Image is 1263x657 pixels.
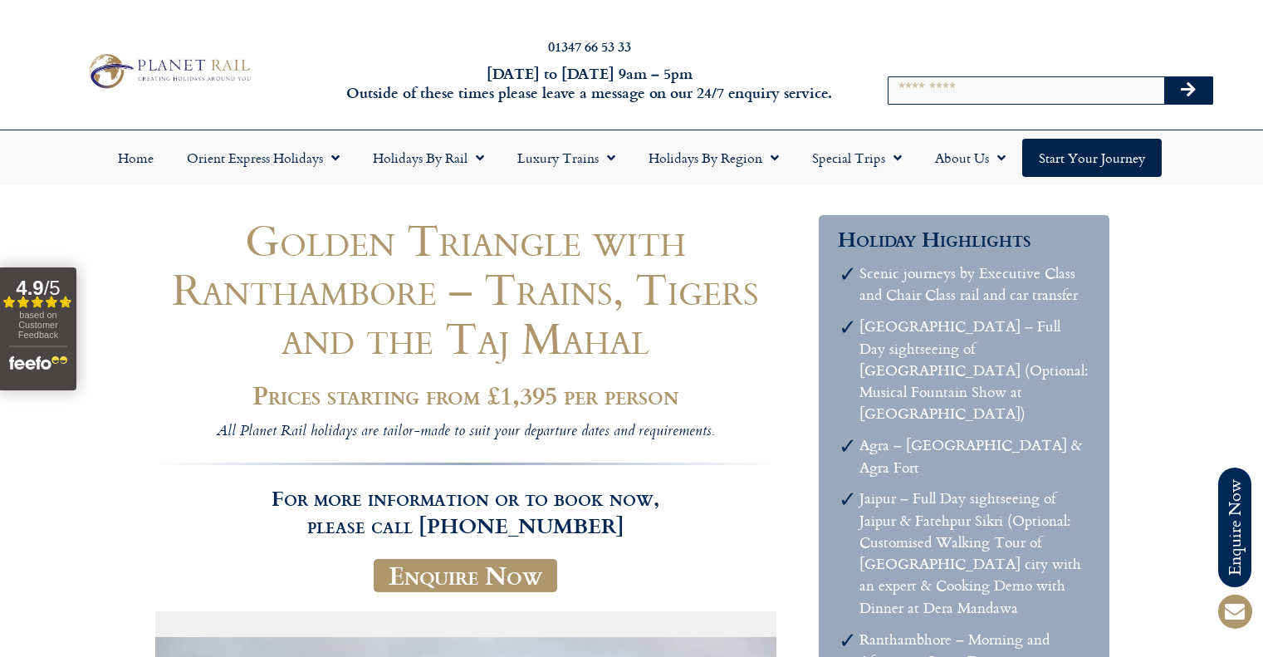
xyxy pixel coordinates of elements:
[82,50,255,92] img: Planet Rail Train Holidays Logo
[859,316,1089,424] li: [GEOGRAPHIC_DATA] – Full Day sightseeing of [GEOGRAPHIC_DATA] (Optional: Musical Fountain Show at...
[217,420,714,444] i: All Planet Rail holidays are tailor-made to suit your departure dates and requirements.
[918,139,1022,177] a: About Us
[154,463,777,539] h3: For more information or to book now, please call [PHONE_NUMBER]
[795,139,918,177] a: Special Trips
[154,215,777,362] h1: Golden Triangle with Ranthambore – Trains, Tigers and the Taj Mahal
[632,139,795,177] a: Holidays by Region
[1022,139,1162,177] a: Start your Journey
[341,64,838,103] h6: [DATE] to [DATE] 9am – 5pm Outside of these times please leave a message on our 24/7 enquiry serv...
[374,559,557,592] a: Enquire Now
[101,139,170,177] a: Home
[548,37,631,56] a: 01347 66 53 33
[154,381,777,409] h2: Prices starting from £1,395 per person
[170,139,356,177] a: Orient Express Holidays
[1164,77,1212,104] button: Search
[838,225,1089,253] h3: Holiday Highlights
[8,139,1255,177] nav: Menu
[501,139,632,177] a: Luxury Trains
[356,139,501,177] a: Holidays by Rail
[859,434,1089,478] li: Agra – [GEOGRAPHIC_DATA] & Agra Fort
[859,262,1089,306] li: Scenic journeys by Executive Class and Chair Class rail and car transfer
[859,488,1089,619] li: Jaipur – Full Day sightseeing of Jaipur & Fatehpur Sikri (Optional: Customised Walking Tour of [G...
